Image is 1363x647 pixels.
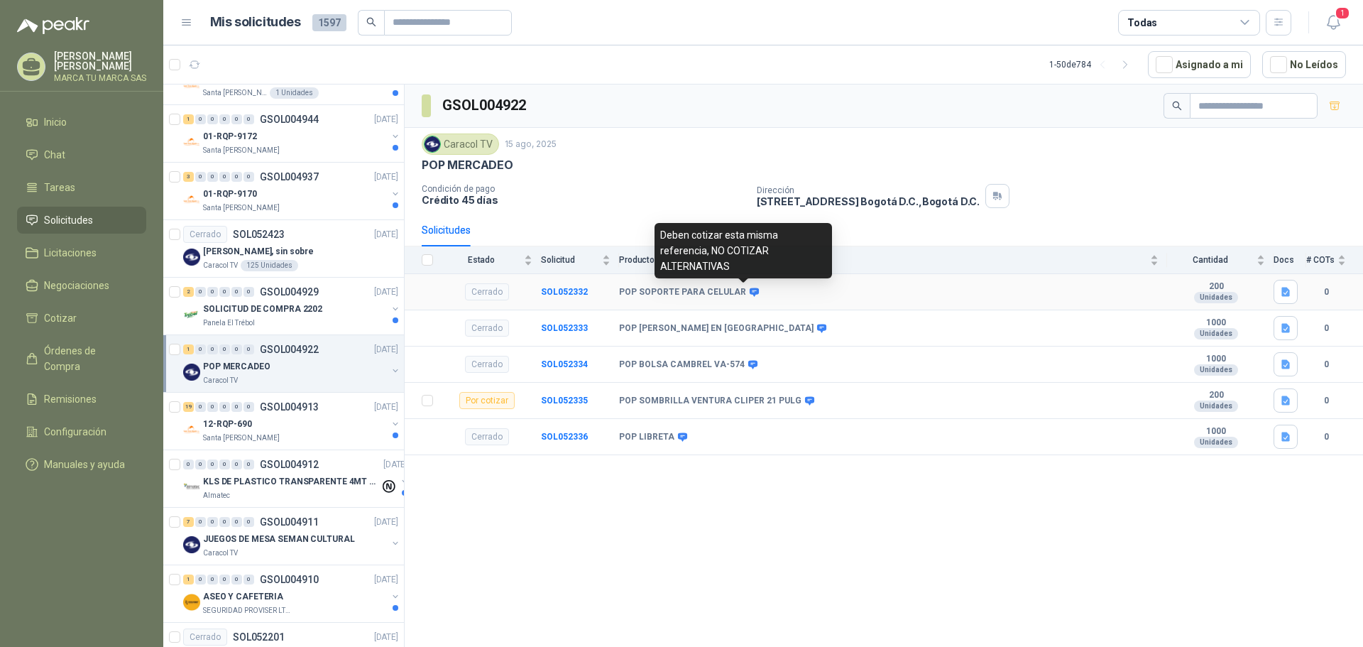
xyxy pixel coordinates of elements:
[1194,401,1238,412] div: Unidades
[260,517,319,527] p: GSOL004911
[1306,322,1346,335] b: 0
[1167,390,1265,401] b: 200
[183,306,200,323] img: Company Logo
[54,51,146,71] p: [PERSON_NAME] [PERSON_NAME]
[183,536,200,553] img: Company Logo
[231,402,242,412] div: 0
[1306,394,1346,408] b: 0
[1306,430,1346,444] b: 0
[1306,358,1346,371] b: 0
[207,460,218,469] div: 0
[183,344,194,354] div: 1
[207,287,218,297] div: 0
[17,17,89,34] img: Logo peakr
[163,220,404,278] a: CerradoSOL052423[DATE] Company Logo[PERSON_NAME], sin sobreCaracol TV125 Unidades
[183,629,227,646] div: Cerrado
[203,87,267,99] p: Santa [PERSON_NAME]
[422,194,745,206] p: Crédito 45 días
[203,475,380,489] p: KLS DE PLASTICO TRANSPARENTE 4MT CAL 4 Y CINTA TRA
[1049,53,1137,76] div: 1 - 50 de 784
[207,114,218,124] div: 0
[183,513,401,559] a: 7 0 0 0 0 0 GSOL004911[DATE] Company LogoJUEGOS DE MESA SEMAN CULTURALCaracol TV
[207,575,218,585] div: 0
[219,344,230,354] div: 0
[374,228,398,241] p: [DATE]
[442,255,521,265] span: Estado
[1167,246,1274,274] th: Cantidad
[17,272,146,299] a: Negociaciones
[541,323,588,333] b: SOL052333
[260,460,319,469] p: GSOL004912
[541,287,588,297] a: SOL052332
[44,245,97,261] span: Licitaciones
[17,337,146,380] a: Órdenes de Compra
[260,287,319,297] p: GSOL004929
[465,320,509,337] div: Cerrado
[1167,354,1265,365] b: 1000
[17,386,146,413] a: Remisiones
[44,147,65,163] span: Chat
[183,341,401,386] a: 1 0 0 0 0 0 GSOL004922[DATE] Company LogoPOP MERCADEOCaracol TV
[243,287,254,297] div: 0
[195,114,206,124] div: 0
[44,391,97,407] span: Remisiones
[619,359,745,371] b: POP BOLSA CAMBREL VA-574
[1172,101,1182,111] span: search
[183,111,401,156] a: 1 0 0 0 0 0 GSOL004944[DATE] Company Logo01-RQP-9172Santa [PERSON_NAME]
[203,548,238,559] p: Caracol TV
[1148,51,1251,78] button: Asignado a mi
[183,517,194,527] div: 7
[203,360,270,374] p: POP MERCADEO
[442,246,541,274] th: Estado
[655,223,832,278] div: Deben cotizar esta misma referencia, NO COTIZAR ALTERNATIVAS
[195,460,206,469] div: 0
[219,402,230,412] div: 0
[183,76,200,93] img: Company Logo
[541,432,588,442] a: SOL052336
[757,195,980,207] p: [STREET_ADDRESS] Bogotá D.C. , Bogotá D.C.
[203,145,280,156] p: Santa [PERSON_NAME]
[374,170,398,184] p: [DATE]
[1167,281,1265,293] b: 200
[183,456,410,501] a: 0 0 0 0 0 0 GSOL004912[DATE] Company LogoKLS DE PLASTICO TRANSPARENTE 4MT CAL 4 Y CINTA TRAAlmatec
[465,428,509,445] div: Cerrado
[183,421,200,438] img: Company Logo
[422,184,745,194] p: Condición de pago
[442,94,528,116] h3: GSOL004922
[1194,364,1238,376] div: Unidades
[233,632,285,642] p: SOL052201
[374,573,398,587] p: [DATE]
[1320,10,1346,36] button: 1
[17,305,146,332] a: Cotizar
[195,172,206,182] div: 0
[1262,51,1346,78] button: No Leídos
[619,287,746,298] b: POP SOPORTE PARA CELULAR
[44,212,93,228] span: Solicitudes
[260,172,319,182] p: GSOL004937
[207,344,218,354] div: 0
[422,222,471,238] div: Solicitudes
[183,398,401,444] a: 19 0 0 0 0 0 GSOL004913[DATE] Company Logo12-RQP-690Santa [PERSON_NAME]
[44,114,67,130] span: Inicio
[541,359,588,369] b: SOL052334
[1194,328,1238,339] div: Unidades
[374,113,398,126] p: [DATE]
[422,158,513,173] p: POP MERCADEO
[425,136,440,152] img: Company Logo
[183,249,200,266] img: Company Logo
[231,517,242,527] div: 0
[465,283,509,300] div: Cerrado
[1167,317,1265,329] b: 1000
[1167,426,1265,437] b: 1000
[241,260,298,271] div: 125 Unidades
[619,246,1167,274] th: Producto
[203,245,314,259] p: [PERSON_NAME], sin sobre
[44,180,75,195] span: Tareas
[44,343,133,374] span: Órdenes de Compra
[203,130,257,143] p: 01-RQP-9172
[374,516,398,529] p: [DATE]
[203,202,280,214] p: Santa [PERSON_NAME]
[183,283,401,329] a: 2 0 0 0 0 0 GSOL004929[DATE] Company LogoSOLICITUD DE COMPRA 2202Panela El Trébol
[541,396,588,406] b: SOL052335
